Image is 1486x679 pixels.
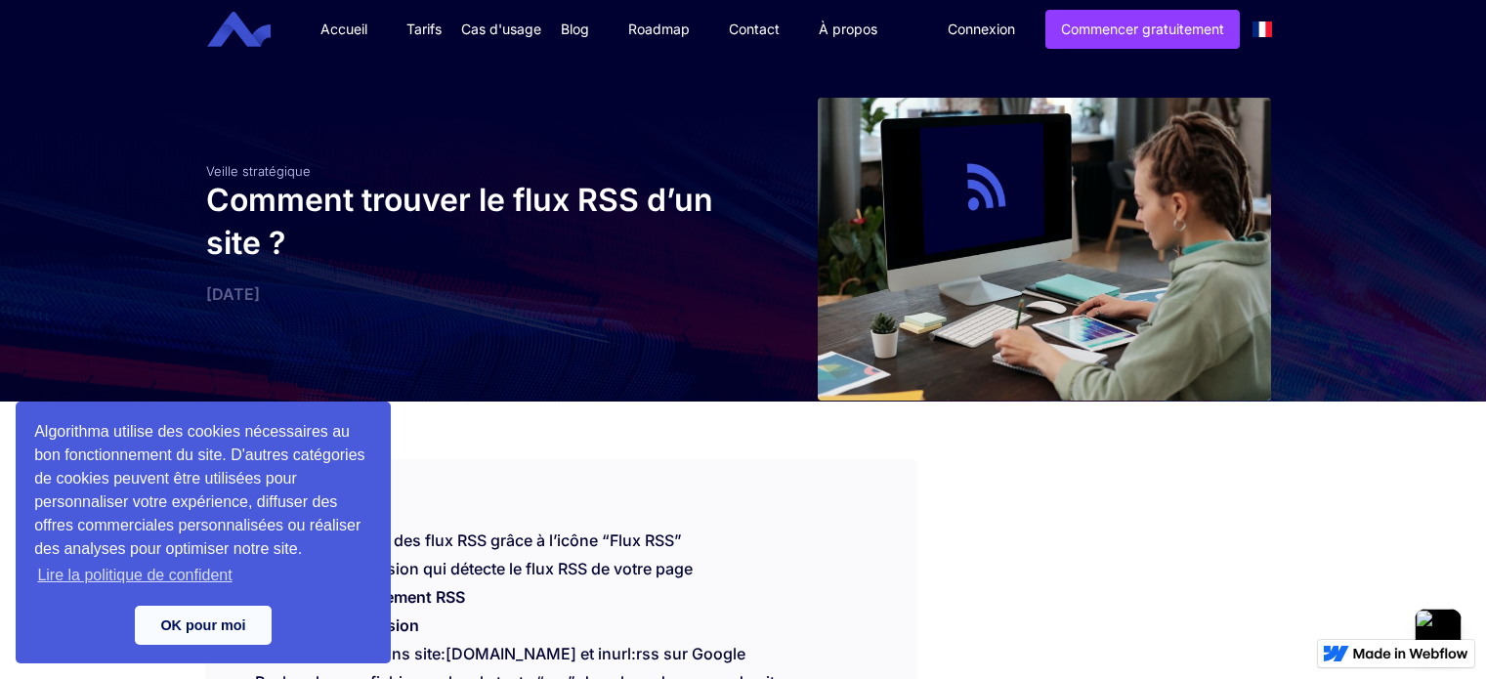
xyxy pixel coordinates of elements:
div: Veille stratégique [206,163,734,179]
div: SOMMAIRE [206,460,916,511]
div: Cas d'usage [461,20,541,39]
a: dismiss cookie message [135,606,272,645]
h1: Comment trouver le flux RSS d’un site ? [206,179,734,265]
a: Utilisez une extension qui détecte le flux RSS de votre page [255,559,693,578]
a: learn more about cookies [34,561,235,590]
a: Accédez à la page des flux RSS grâce à l’icône “Flux RSS” [255,530,682,550]
span: Algorithma utilise des cookies nécessaires au bon fonctionnement du site. D'autres catégories de ... [34,420,372,590]
img: Made in Webflow [1353,648,1468,659]
a: Connexion [933,11,1030,48]
div: [DATE] [206,284,734,304]
a: home [222,12,285,48]
a: Utilisez les fonctions site:[DOMAIN_NAME] et inurl:rss sur Google [255,644,745,663]
a: Commencer gratuitement [1045,10,1240,49]
div: cookieconsent [16,402,391,663]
